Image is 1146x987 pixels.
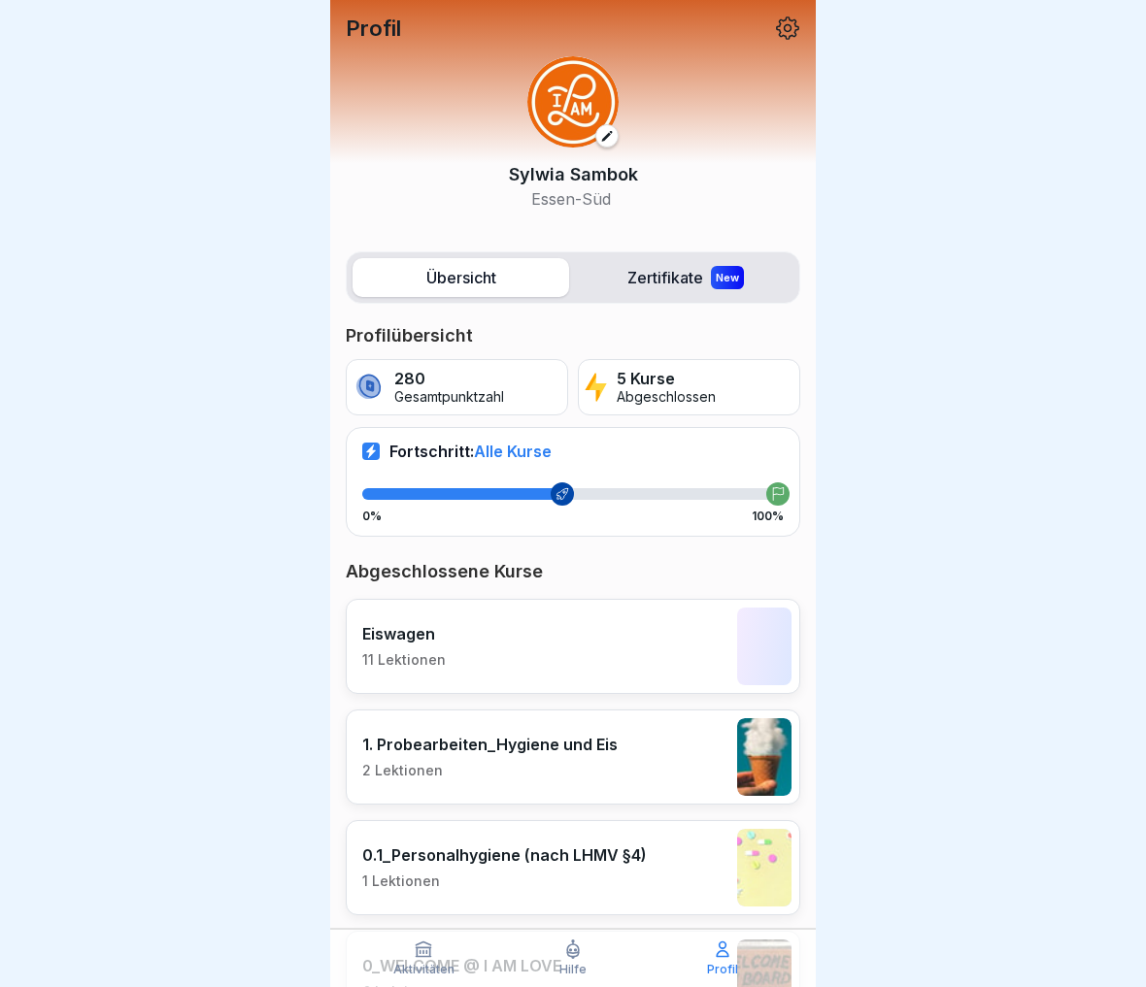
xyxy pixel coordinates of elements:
[362,624,446,643] p: Eiswagen
[346,560,800,583] p: Abgeschlossene Kurse
[346,709,800,805] a: 1. Probearbeiten_Hygiene und Eis2 Lektionen
[707,963,738,976] p: Profil
[362,845,647,865] p: 0.1_Personalhygiene (nach LHMV §4)
[346,820,800,915] a: 0.1_Personalhygiene (nach LHMV §4)1 Lektionen
[393,963,455,976] p: Aktivitäten
[474,442,552,461] span: Alle Kurse
[389,442,552,461] p: Fortschritt:
[737,829,792,906] img: hojruqvksnxu7txtmml6l0ls.png
[737,718,792,796] img: ge6slcq4jtpbuygvjh9q7gr5.png
[362,651,446,669] p: 11 Lektionen
[362,762,618,779] p: 2 Lektionen
[346,324,800,347] p: Profilübersicht
[394,389,504,406] p: Gesamtpunktzahl
[617,389,716,406] p: Abgeschlossen
[353,258,569,297] label: Übersicht
[353,371,385,404] img: coin.svg
[617,370,716,388] p: 5 Kurse
[577,258,793,297] label: Zertifikate
[394,370,504,388] p: 280
[509,187,638,211] p: Essen-Süd
[362,872,647,890] p: 1 Lektionen
[585,371,607,404] img: lightning.svg
[559,963,587,976] p: Hilfe
[362,510,382,523] p: 0%
[711,266,744,289] div: New
[362,735,618,754] p: 1. Probearbeiten_Hygiene und Eis
[752,510,784,523] p: 100%
[527,56,619,148] img: ca6pbwucmbo8lx1ssf1fk0qp.png
[346,599,800,694] a: Eiswagen11 Lektionen
[346,16,401,41] p: Profil
[509,161,638,187] p: Sylwia Sambok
